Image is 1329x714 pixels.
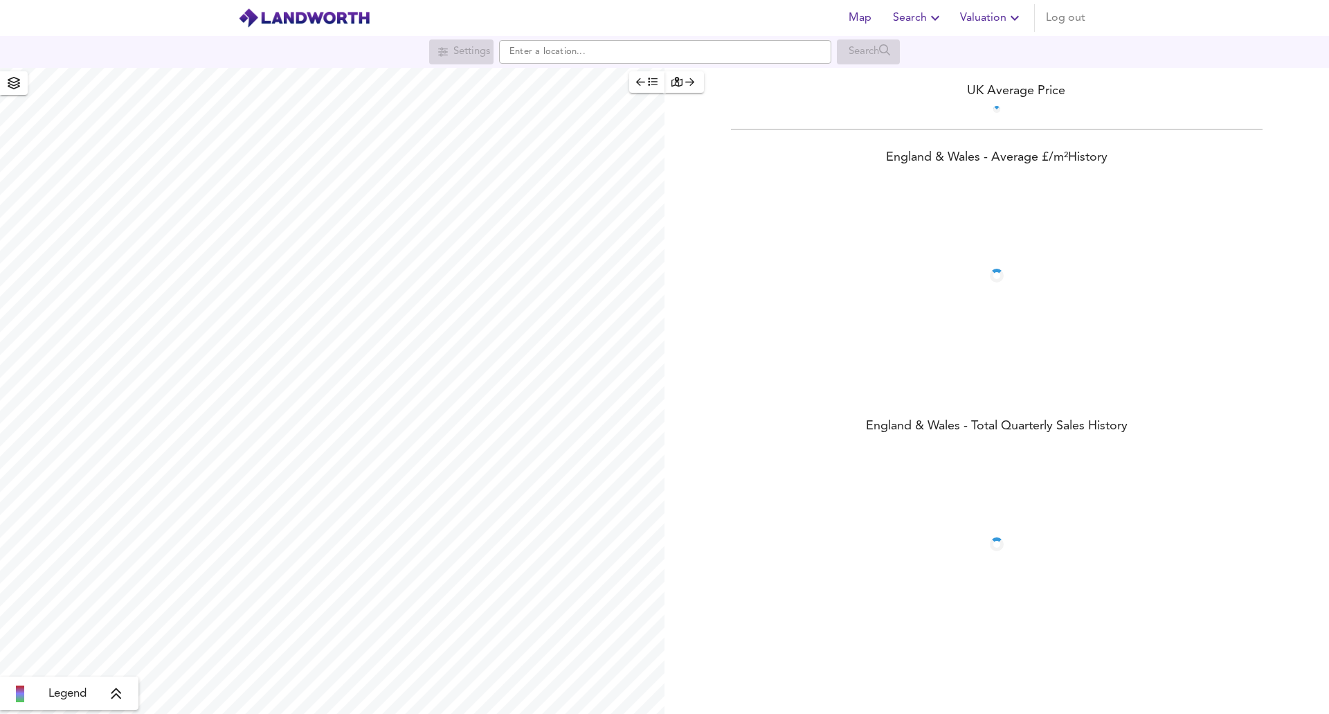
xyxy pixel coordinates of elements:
span: Log out [1046,8,1085,28]
span: Search [893,8,943,28]
button: Search [887,4,949,32]
span: Map [843,8,876,28]
img: logo [238,8,370,28]
div: Search for a location first or explore the map [837,39,900,64]
div: Search for a location first or explore the map [429,39,494,64]
button: Log out [1040,4,1091,32]
input: Enter a location... [499,40,831,64]
div: England & Wales - Average £/ m² History [664,149,1329,168]
div: England & Wales - Total Quarterly Sales History [664,418,1329,437]
div: UK Average Price [664,82,1329,100]
span: Legend [48,686,87,702]
button: Map [838,4,882,32]
span: Valuation [960,8,1023,28]
button: Valuation [955,4,1029,32]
